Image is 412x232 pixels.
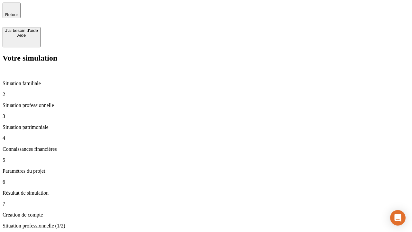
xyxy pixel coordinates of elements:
button: J’ai besoin d'aideAide [3,27,41,47]
p: 6 [3,179,409,185]
p: 3 [3,113,409,119]
p: Paramètres du projet [3,168,409,174]
p: 2 [3,92,409,97]
p: Situation patrimoniale [3,124,409,130]
p: 7 [3,201,409,207]
div: Open Intercom Messenger [390,210,406,226]
p: 4 [3,135,409,141]
div: J’ai besoin d'aide [5,28,38,33]
p: Situation familiale [3,81,409,86]
h2: Votre simulation [3,54,409,63]
div: Aide [5,33,38,38]
span: Retour [5,12,18,17]
p: Situation professionnelle [3,102,409,108]
p: Connaissances financières [3,146,409,152]
button: Retour [3,3,21,18]
p: 5 [3,157,409,163]
p: Création de compte [3,212,409,218]
p: Résultat de simulation [3,190,409,196]
p: Situation professionnelle (1/2) [3,223,409,229]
